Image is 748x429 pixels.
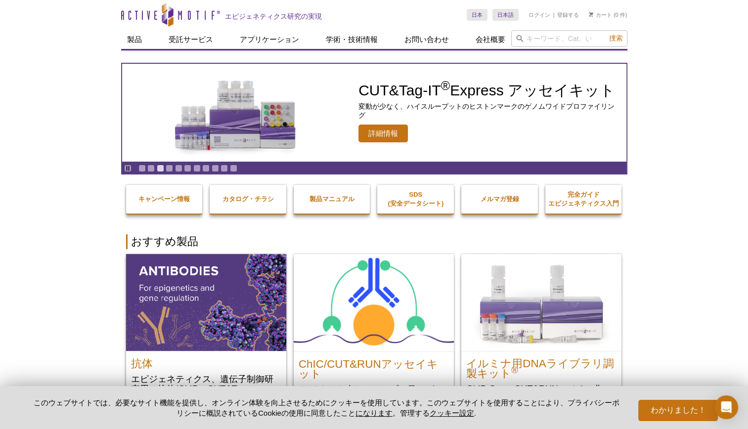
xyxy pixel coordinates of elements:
img: すべての抗体 [126,254,286,351]
article: CUT&Tag-IT Express アッセイキット [122,64,626,162]
span: 捜索 [609,34,623,42]
div: インターコムメッセンジャーを開く [714,395,738,419]
a: 学術・技術情報 [320,30,384,49]
font: イルミナ用DNAライブラリ調製キット [466,357,614,380]
a: 製品 [121,30,148,49]
a: スライド2に移動 [147,165,155,172]
a: 会社概要 [470,30,511,49]
strong: キャンペーン情報 [138,195,190,203]
a: スライド 9 に移動 [212,165,219,172]
sup: ® [441,79,450,92]
a: 完全ガイドエピジェネティクス入門 [545,180,622,218]
li: | [553,9,555,21]
a: 登録する [557,11,579,18]
h2: CUT&Tag-IT Express アッセイキット [358,83,621,98]
a: スライド 6 に移動 [184,165,191,172]
a: イルミナ用DNAライブラリ調製キット イルミナ用DNAライブラリ調製キット® ChIP-Seq、CUT&RUN、メチル化DNAアッセイ(dsDNA)用のDual Index NGS Librar... [461,254,621,424]
span: 詳細情報 [358,125,408,142]
h2: ChIC/CUT&RUNアッセイキット [299,354,449,379]
a: ChIC/CUT&RUNアッセイキット ChIC/CUT&RUNアッセイキット ChIPよりも少ないサンプル量でゲノムワイドなヒストン修飾解析や転写因子解析 [294,254,454,424]
img: イルミナ用DNAライブラリ調製キット [461,254,621,351]
sup: ® [511,365,518,375]
h2: 抗体 [131,354,281,369]
img: カート [589,12,593,17]
p: ChIP-Seq、CUT&RUN、メチル化DNAアッセイ(dsDNA)用のDual Index NGS Library調製キット [466,384,616,414]
a: 日本語 [492,9,519,21]
a: スライド5に移動 [175,165,182,172]
a: スライド10に移動 [220,165,228,172]
font: このウェブサイトでは、必要なサイト機能を提供し、オンライン体験を向上させるためにクッキーを使用しています。このウェブサイトを使用することにより、プライバシーポリシーに概説されているCookieの... [34,398,619,417]
a: スライド11に移動 [230,165,237,172]
img: CUT&Tag-IT Express アッセイキット [154,58,317,167]
strong: メルマガ登録 [480,195,519,203]
button: わかりました！ [638,400,717,421]
font: . [474,409,476,417]
a: スライド7に移動 [193,165,201,172]
font: カート [596,12,612,18]
strong: カタログ・チラシ [222,195,273,203]
button: 捜索 [606,34,626,43]
strong: 製品マニュアル [309,195,354,203]
input: キーワード、Cat。いいえ。 [511,30,627,47]
a: SDS(安全データシート) [377,180,454,218]
a: 製品マニュアル [294,185,370,214]
a: メルマガ登録 [461,185,538,214]
a: 日本 [467,9,487,21]
h2: おすすめ製品 [126,234,622,249]
a: アプリケーション [234,30,305,49]
a: キャンペーン情報 [126,185,203,214]
p: エピジェネティクス、遺伝子制御研究用の抗体(ChIP、CUT&Tag、CUT&RUN検証済抗体) [131,374,281,404]
p: 変動が少なく、ハイスループットのヒストンマークのゲノムワイドプロファイリング [358,102,621,120]
img: ChIC/CUT&RUNアッセイキット [294,254,454,351]
a: スライド4へ移動 [166,165,173,172]
h2: エピジェネティクス研究の実現 [225,12,322,21]
a: CUT&Tag-IT Express アッセイキット CUT&Tag-IT®Express アッセイキット 変動が少なく、ハイスループットのヒストンマークのゲノムワイドプロファイリング 詳細情報 [122,64,626,162]
a: カタログ・チラシ [210,185,286,214]
strong: 完全ガイド エピジェネティクス入門 [548,191,619,207]
strong: SDS (安全データシート) [388,191,443,207]
a: ログイン [528,11,550,18]
a: 自動再生の切り替え [124,165,132,172]
a: スライド8へ移動 [202,165,210,172]
p: ChIPよりも少ないサンプル量でゲノムワイドなヒストン修飾解析や転写因子解析 [299,384,449,414]
a: お問い合わせ [398,30,455,49]
button: クッキー設定 [430,409,474,418]
a: になります [355,409,393,417]
a: すべての抗体 抗体 エピジェネティクス、遺伝子制御研究用の抗体(ChIP、CUT&Tag、CUT&RUN検証済抗体) [126,254,286,414]
a: カート [589,11,612,18]
font: (0 件) [614,12,627,18]
a: 受託サービス [163,30,219,49]
a: スライド 1 に移動 [138,165,146,172]
a: スライド3に移動 [157,165,164,172]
